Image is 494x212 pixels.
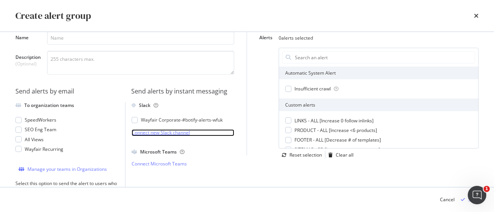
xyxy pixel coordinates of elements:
[440,196,455,203] div: Cancel
[294,146,380,153] span: SITEMAP - SB [Increase not in sitemaps]
[139,102,158,109] div: Slack
[25,126,56,133] span: SEO Eng Team
[25,146,63,152] span: Wayfair Recurring
[294,127,377,134] span: PRODUCT - ALL [Increase <6 products]
[25,117,56,123] span: SpeedWorkers
[294,85,331,92] span: Insufficient crawl
[140,149,184,155] div: Microsoft Teams
[25,136,44,143] span: All Views
[259,34,272,43] label: Alerts
[15,54,41,60] span: Description
[132,129,235,136] a: Connect new Slack channel
[294,117,374,124] span: LINKS - ALL [Increase 0 follow inlinks]
[141,117,223,123] div: Wayfair Corporate - #botify-alerts-wfuk
[15,87,119,96] div: Send alerts by email
[15,165,107,174] button: Manage your teams in Organizations
[24,102,74,109] div: To organization teams
[15,60,41,67] span: (Optional)
[279,98,478,111] div: Custom alerts
[458,194,479,206] button: Save
[325,150,354,160] button: Clear all
[294,52,475,63] input: Search an alert
[474,9,479,22] div: times
[294,137,381,143] span: FOOTER - ALL [Decrease # of templates]
[131,87,235,96] div: Send alerts by instant messaging
[279,35,313,41] div: 0 alerts selected
[15,9,91,22] div: Create alert group
[132,160,235,167] a: Connect Microsoft Teams
[15,34,41,43] label: Name
[15,180,119,200] div: Select this option to send the alert to users who have alerts enabled in the “Email alerting” sec...
[47,31,234,45] input: Name
[336,152,354,158] div: Clear all
[27,166,107,172] div: Manage your teams in Organizations
[468,186,486,204] iframe: Intercom live chat
[279,150,322,160] button: Reset selection
[440,194,455,206] button: Cancel
[484,186,490,192] span: 1
[279,67,478,79] div: Automatic System Alert
[289,152,322,158] div: Reset selection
